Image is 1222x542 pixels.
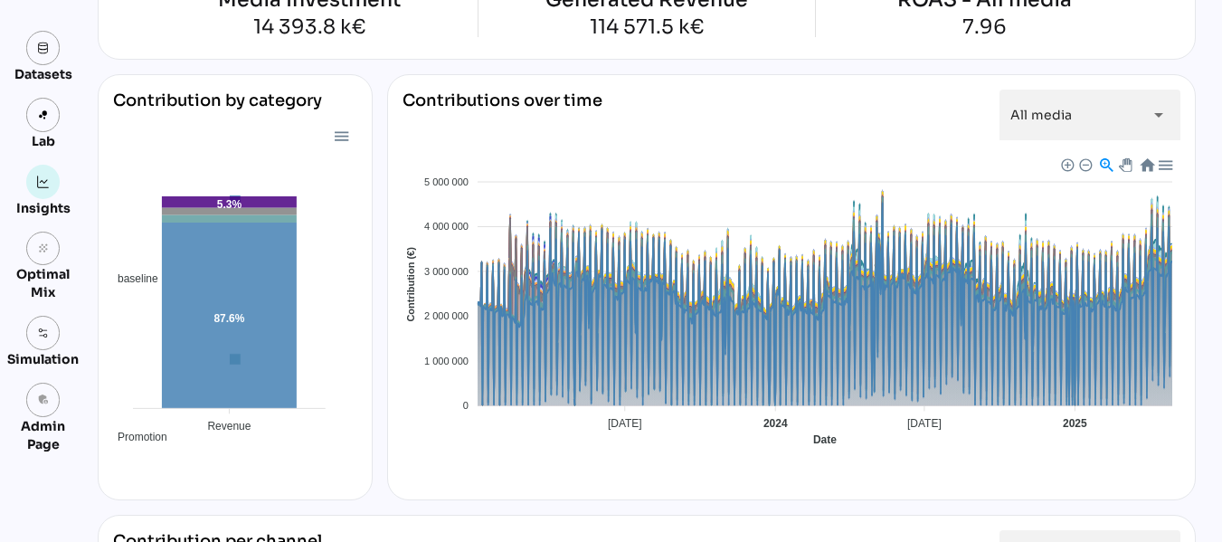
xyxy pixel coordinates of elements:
[207,420,251,433] tspan: Revenue
[37,176,50,188] img: graph.svg
[1097,157,1113,172] div: Selection Zoom
[1060,157,1073,170] div: Zoom In
[405,247,416,322] text: Contribution (€)
[1148,104,1170,126] i: arrow_drop_down
[16,199,71,217] div: Insights
[462,400,468,411] tspan: 0
[906,417,941,430] tspan: [DATE]
[1062,417,1086,430] tspan: 2025
[424,221,469,232] tspan: 4 000 000
[424,176,469,187] tspan: 5 000 000
[24,132,63,150] div: Lab
[37,327,50,339] img: settings.svg
[424,356,469,366] tspan: 1 000 000
[1138,157,1153,172] div: Reset Zoom
[1156,157,1171,172] div: Menu
[897,17,1072,37] div: 7.96
[424,310,469,321] tspan: 2 000 000
[607,417,641,430] tspan: [DATE]
[424,266,469,277] tspan: 3 000 000
[37,242,50,255] i: grain
[113,90,357,126] div: Contribution by category
[7,417,79,453] div: Admin Page
[545,17,748,37] div: 114 571.5 k€
[37,109,50,121] img: lab.svg
[14,65,72,83] div: Datasets
[37,394,50,406] i: admin_panel_settings
[7,350,79,368] div: Simulation
[140,17,477,37] div: 14 393.8 k€
[763,417,787,430] tspan: 2024
[333,128,348,143] div: Menu
[1010,107,1072,123] span: All media
[104,272,158,285] span: baseline
[7,265,79,301] div: Optimal Mix
[1118,158,1129,169] div: Panning
[812,433,836,446] text: Date
[104,431,167,443] span: Promotion
[403,90,602,140] div: Contributions over time
[1078,157,1091,170] div: Zoom Out
[37,42,50,54] img: data.svg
